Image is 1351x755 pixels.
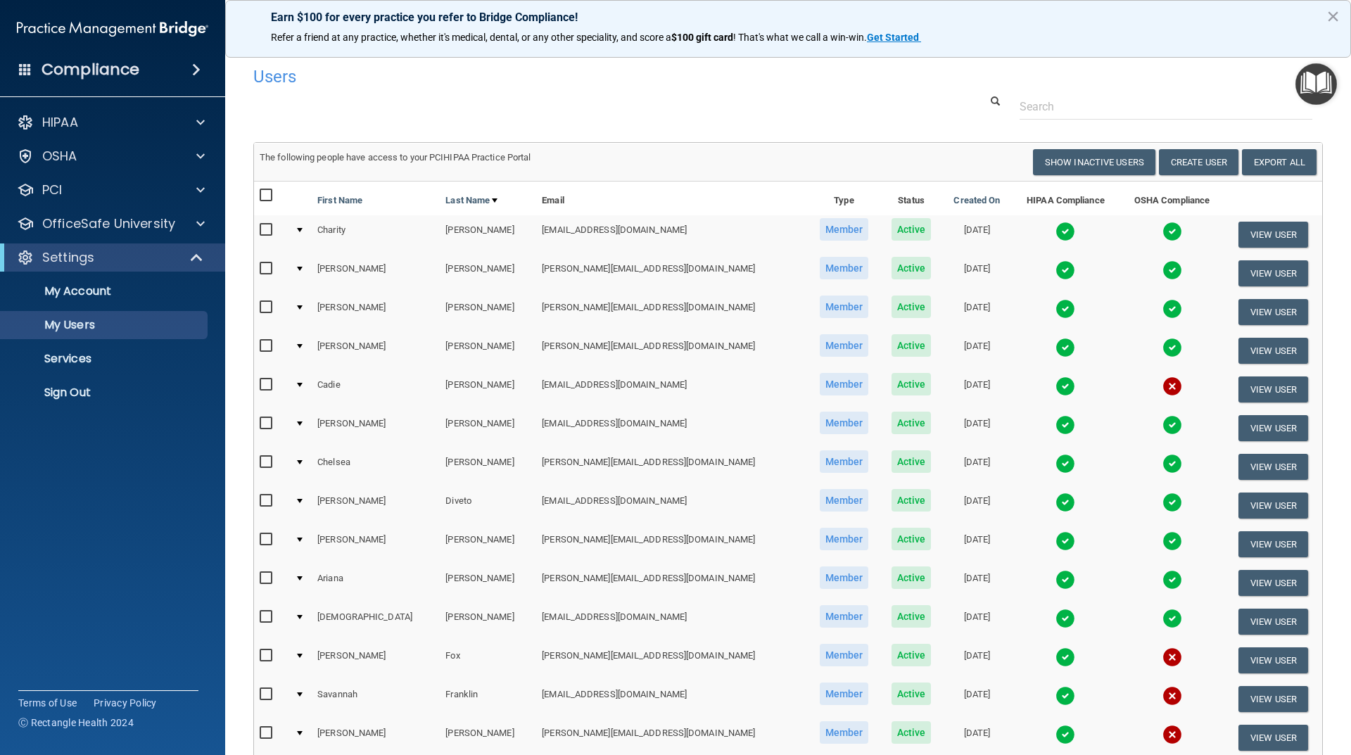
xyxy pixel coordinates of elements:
td: [PERSON_NAME] [440,525,536,564]
img: tick.e7d51cea.svg [1162,570,1182,590]
span: Member [820,528,869,550]
td: [PERSON_NAME] [440,564,536,602]
td: [DATE] [942,293,1012,331]
td: [PERSON_NAME] [312,641,440,680]
a: Settings [17,249,204,266]
td: Savannah [312,680,440,718]
button: Create User [1159,149,1238,175]
span: Active [892,334,932,357]
span: Member [820,721,869,744]
a: Export All [1242,149,1317,175]
button: View User [1238,647,1308,673]
a: First Name [317,192,362,209]
img: tick.e7d51cea.svg [1055,338,1075,357]
td: [EMAIL_ADDRESS][DOMAIN_NAME] [536,370,808,409]
img: tick.e7d51cea.svg [1055,415,1075,435]
img: tick.e7d51cea.svg [1055,222,1075,241]
span: Active [892,373,932,395]
span: Active [892,450,932,473]
img: tick.e7d51cea.svg [1055,376,1075,396]
span: Member [820,605,869,628]
img: tick.e7d51cea.svg [1055,531,1075,551]
span: Active [892,528,932,550]
td: [PERSON_NAME][EMAIL_ADDRESS][DOMAIN_NAME] [536,641,808,680]
td: Franklin [440,680,536,718]
span: Member [820,296,869,318]
td: Charity [312,215,440,254]
img: tick.e7d51cea.svg [1055,609,1075,628]
img: tick.e7d51cea.svg [1162,493,1182,512]
td: [DATE] [942,602,1012,641]
a: HIPAA [17,114,205,131]
button: Close [1326,5,1340,27]
img: tick.e7d51cea.svg [1055,647,1075,667]
p: Sign Out [9,386,201,400]
td: [EMAIL_ADDRESS][DOMAIN_NAME] [536,680,808,718]
img: cross.ca9f0e7f.svg [1162,686,1182,706]
span: Active [892,296,932,318]
img: tick.e7d51cea.svg [1162,609,1182,628]
span: Active [892,721,932,744]
span: Ⓒ Rectangle Health 2024 [18,716,134,730]
button: View User [1238,299,1308,325]
img: tick.e7d51cea.svg [1162,260,1182,280]
td: [DATE] [942,486,1012,525]
td: [EMAIL_ADDRESS][DOMAIN_NAME] [536,602,808,641]
input: Search [1020,94,1312,120]
p: OfficeSafe University [42,215,175,232]
p: Earn $100 for every practice you refer to Bridge Compliance! [271,11,1305,24]
p: Services [9,352,201,366]
td: [EMAIL_ADDRESS][DOMAIN_NAME] [536,409,808,448]
p: PCI [42,182,62,198]
td: [PERSON_NAME][EMAIL_ADDRESS][DOMAIN_NAME] [536,331,808,370]
a: Get Started [867,32,921,43]
td: [PERSON_NAME] [312,254,440,293]
strong: Get Started [867,32,919,43]
td: Cadie [312,370,440,409]
a: OSHA [17,148,205,165]
td: [DATE] [942,409,1012,448]
button: View User [1238,454,1308,480]
img: tick.e7d51cea.svg [1162,299,1182,319]
td: [PERSON_NAME] [312,331,440,370]
td: Ariana [312,564,440,602]
td: [PERSON_NAME] [440,331,536,370]
button: View User [1238,222,1308,248]
span: Member [820,218,869,241]
img: tick.e7d51cea.svg [1055,570,1075,590]
td: [DATE] [942,448,1012,486]
th: HIPAA Compliance [1012,182,1120,215]
span: Member [820,334,869,357]
td: [PERSON_NAME] [312,293,440,331]
td: [PERSON_NAME][EMAIL_ADDRESS][DOMAIN_NAME] [536,525,808,564]
span: Member [820,450,869,473]
img: cross.ca9f0e7f.svg [1162,647,1182,667]
th: Type [808,182,880,215]
a: Privacy Policy [94,696,157,710]
button: View User [1238,415,1308,441]
span: Active [892,257,932,279]
td: [PERSON_NAME] [312,486,440,525]
span: Active [892,644,932,666]
strong: $100 gift card [671,32,733,43]
td: [PERSON_NAME] [440,293,536,331]
span: The following people have access to your PCIHIPAA Practice Portal [260,152,531,163]
button: View User [1238,376,1308,402]
td: [PERSON_NAME][EMAIL_ADDRESS][DOMAIN_NAME] [536,293,808,331]
td: [PERSON_NAME] [440,215,536,254]
p: My Account [9,284,201,298]
span: Member [820,683,869,705]
button: View User [1238,609,1308,635]
span: Active [892,605,932,628]
span: Member [820,489,869,512]
td: [PERSON_NAME] [440,370,536,409]
img: cross.ca9f0e7f.svg [1162,725,1182,744]
td: [PERSON_NAME][EMAIL_ADDRESS][DOMAIN_NAME] [536,254,808,293]
td: [DATE] [942,370,1012,409]
span: Active [892,489,932,512]
img: tick.e7d51cea.svg [1055,686,1075,706]
img: tick.e7d51cea.svg [1162,454,1182,474]
td: [PERSON_NAME] [440,602,536,641]
td: [PERSON_NAME][EMAIL_ADDRESS][DOMAIN_NAME] [536,564,808,602]
h4: Compliance [42,60,139,80]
